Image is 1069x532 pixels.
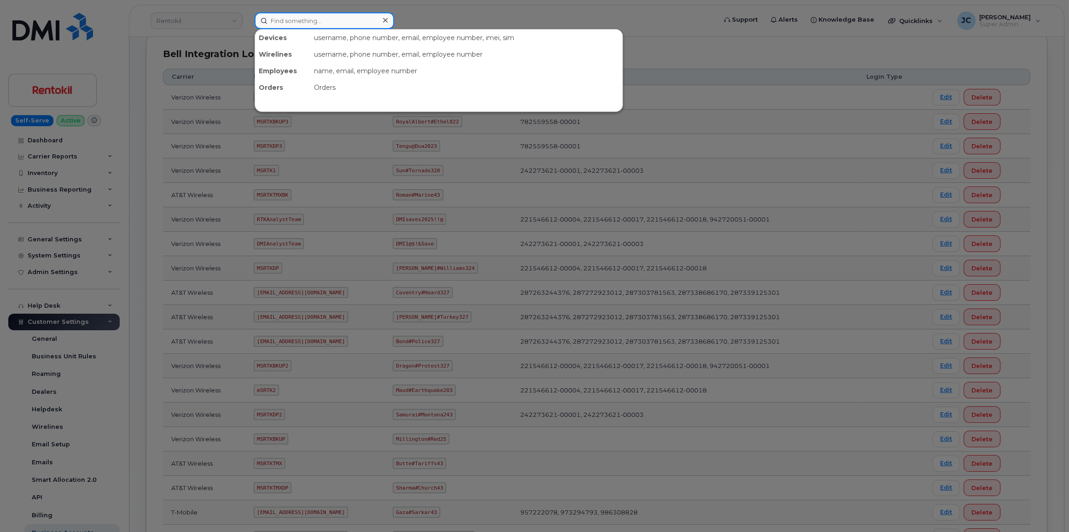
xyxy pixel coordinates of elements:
[255,63,310,79] div: Employees
[310,46,622,63] div: username, phone number, email, employee number
[1029,492,1062,525] iframe: Messenger Launcher
[310,79,622,96] div: Orders
[255,46,310,63] div: Wirelines
[310,63,622,79] div: name, email, employee number
[310,29,622,46] div: username, phone number, email, employee number, imei, sim
[255,29,310,46] div: Devices
[255,79,310,96] div: Orders
[255,12,394,29] input: Find something...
